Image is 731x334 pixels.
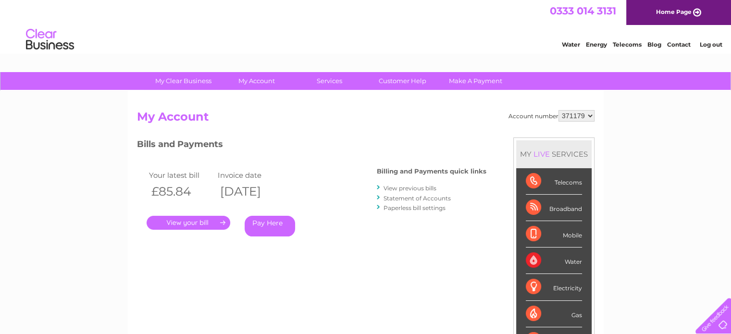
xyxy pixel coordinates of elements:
a: Blog [647,41,661,48]
h4: Billing and Payments quick links [377,168,486,175]
a: View previous bills [384,185,436,192]
img: logo.png [25,25,74,54]
h3: Bills and Payments [137,137,486,154]
a: My Account [217,72,296,90]
a: Log out [699,41,722,48]
a: Services [290,72,369,90]
div: Clear Business is a trading name of Verastar Limited (registered in [GEOGRAPHIC_DATA] No. 3667643... [139,5,593,47]
div: Broadband [526,195,582,221]
a: Customer Help [363,72,442,90]
a: . [147,216,230,230]
div: Account number [508,110,595,122]
h2: My Account [137,110,595,128]
a: Telecoms [613,41,642,48]
a: Statement of Accounts [384,195,451,202]
a: Energy [586,41,607,48]
div: Mobile [526,221,582,247]
div: LIVE [532,149,552,159]
div: Telecoms [526,168,582,195]
div: Electricity [526,274,582,300]
div: Gas [526,301,582,327]
a: Pay Here [245,216,295,236]
a: Water [562,41,580,48]
div: MY SERVICES [516,140,592,168]
a: Contact [667,41,691,48]
div: Water [526,247,582,274]
td: Your latest bill [147,169,216,182]
a: 0333 014 3131 [550,5,616,17]
a: Make A Payment [436,72,515,90]
a: Paperless bill settings [384,204,446,211]
td: Invoice date [215,169,285,182]
th: £85.84 [147,182,216,201]
a: My Clear Business [144,72,223,90]
th: [DATE] [215,182,285,201]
